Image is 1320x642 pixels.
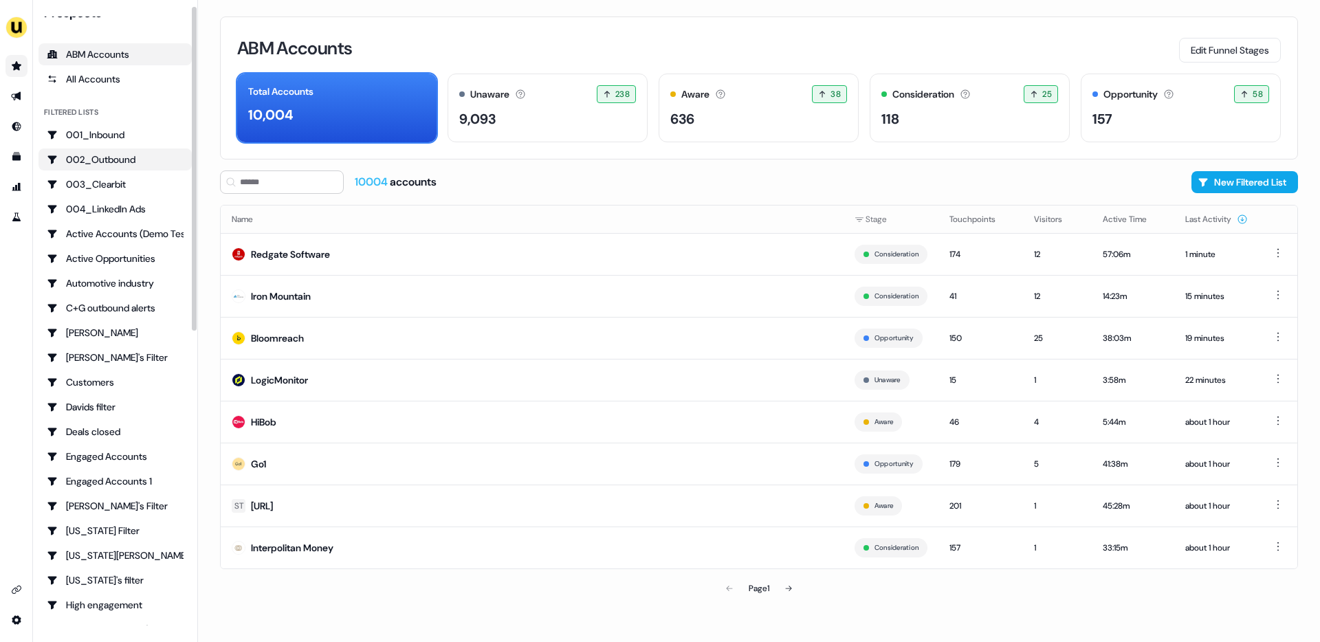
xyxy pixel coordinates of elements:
div: 636 [670,109,694,129]
a: Go to Customers [38,371,192,393]
div: 1 [1034,541,1081,555]
div: Deals closed [47,425,184,439]
a: Go to 004_LinkedIn Ads [38,198,192,220]
div: ST [234,499,243,513]
div: [URL] [251,499,273,513]
div: 22 minutes [1185,373,1248,387]
a: Go to 003_Clearbit [38,173,192,195]
a: Go to Charlotte Stone [38,322,192,344]
button: Last Activity [1185,207,1248,232]
div: 33:15m [1103,541,1163,555]
div: C+G outbound alerts [47,301,184,315]
div: 4 [1034,415,1081,429]
a: Go to Georgia Filter [38,520,192,542]
div: 004_LinkedIn Ads [47,202,184,216]
div: 001_Inbound [47,128,184,142]
a: Go to Geneviève's Filter [38,495,192,517]
div: Unaware [470,87,509,102]
div: 5:44m [1103,415,1163,429]
div: Interpolitan Money [251,541,333,555]
div: 003_Clearbit [47,177,184,191]
a: Go to Engaged Accounts [38,445,192,467]
a: Go to prospects [5,55,27,77]
div: 45:28m [1103,499,1163,513]
div: 12 [1034,289,1081,303]
a: Go to integrations [5,609,27,631]
div: [PERSON_NAME] [47,326,184,340]
div: 41:38m [1103,457,1163,471]
div: 15 [949,373,1012,387]
a: Go to C+G outbound alerts [38,297,192,319]
button: Consideration [874,290,918,302]
div: HiBob [251,415,276,429]
a: Go to Active Opportunities [38,247,192,269]
div: about 1 hour [1185,415,1248,429]
div: [US_STATE] Filter [47,524,184,538]
div: 46 [949,415,1012,429]
div: 5 [1034,457,1081,471]
div: Customers [47,375,184,389]
a: Go to outbound experience [5,85,27,107]
div: 1 [1034,373,1081,387]
span: 25 [1042,87,1052,101]
button: New Filtered List [1191,171,1298,193]
div: Opportunity [1103,87,1158,102]
button: Edit Funnel Stages [1179,38,1281,63]
div: [PERSON_NAME]'s Filter [47,351,184,364]
a: Go to Georgia Slack [38,544,192,566]
div: 14:23m [1103,289,1163,303]
div: [PERSON_NAME]'s Filter [47,499,184,513]
div: Consideration [892,87,954,102]
div: 174 [949,247,1012,261]
button: Aware [874,500,893,512]
div: Stage [855,212,927,226]
button: Visitors [1034,207,1079,232]
th: Name [221,206,844,233]
div: 25 [1034,331,1081,345]
div: 15 minutes [1185,289,1248,303]
button: Touchpoints [949,207,1012,232]
div: High engagement (Demo testing) [47,623,184,637]
div: Page 1 [749,582,769,595]
div: accounts [355,175,437,190]
a: All accounts [38,68,192,90]
a: Go to Active Accounts (Demo Test) [38,223,192,245]
a: Go to High engagement [38,594,192,616]
a: Go to Charlotte's Filter [38,346,192,368]
div: 157 [1092,109,1112,129]
div: Redgate Software [251,247,330,261]
a: Go to Deals closed [38,421,192,443]
a: Go to Automotive industry [38,272,192,294]
a: Go to experiments [5,206,27,228]
a: Go to Georgia's filter [38,569,192,591]
a: ABM Accounts [38,43,192,65]
div: [US_STATE][PERSON_NAME] [47,549,184,562]
div: Davids filter [47,400,184,414]
div: Total Accounts [248,85,313,99]
div: Automotive industry [47,276,184,290]
div: 201 [949,499,1012,513]
span: 38 [830,87,841,101]
a: Go to templates [5,146,27,168]
button: Opportunity [874,332,914,344]
div: 150 [949,331,1012,345]
div: 57:06m [1103,247,1163,261]
div: 1 [1034,499,1081,513]
a: Go to 001_Inbound [38,124,192,146]
div: All Accounts [47,72,184,86]
div: LogicMonitor [251,373,308,387]
h3: ABM Accounts [237,39,352,57]
div: Aware [681,87,709,102]
div: 1 minute [1185,247,1248,261]
div: Active Opportunities [47,252,184,265]
div: High engagement [47,598,184,612]
a: Go to Davids filter [38,396,192,418]
a: Go to attribution [5,176,27,198]
button: Consideration [874,542,918,554]
div: Engaged Accounts [47,450,184,463]
div: Bloomreach [251,331,304,345]
div: 12 [1034,247,1081,261]
div: 179 [949,457,1012,471]
div: 157 [949,541,1012,555]
div: 3:58m [1103,373,1163,387]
